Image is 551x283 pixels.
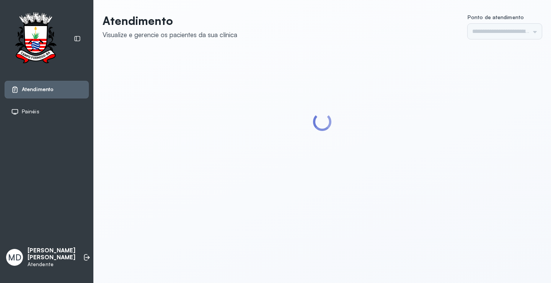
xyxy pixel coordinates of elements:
span: Ponto de atendimento [468,14,524,20]
p: Atendimento [103,14,237,28]
a: Atendimento [11,86,82,93]
img: Logotipo do estabelecimento [8,12,63,65]
div: Visualize e gerencie os pacientes da sua clínica [103,31,237,39]
span: MD [8,252,21,262]
p: [PERSON_NAME] [PERSON_NAME] [28,247,75,262]
p: Atendente [28,261,75,268]
span: Atendimento [22,86,54,93]
span: Painéis [22,108,39,115]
